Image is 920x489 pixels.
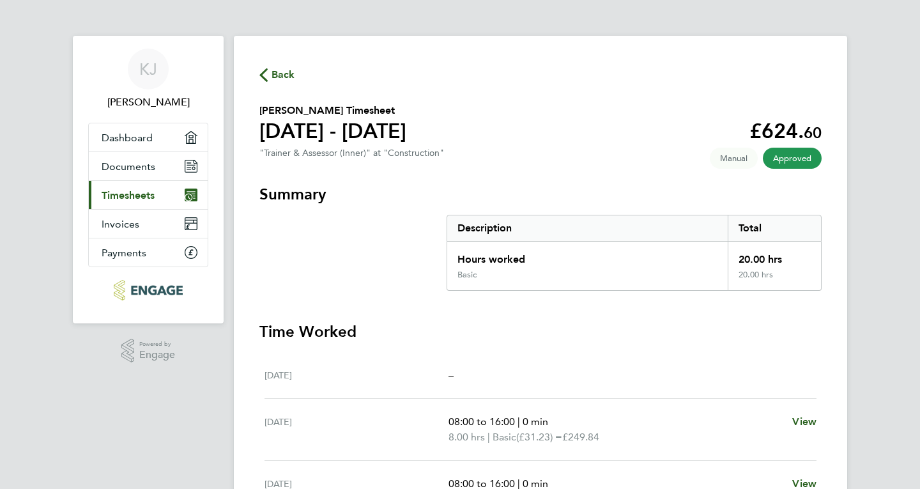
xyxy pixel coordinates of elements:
img: morganhunt-logo-retina.png [114,280,182,300]
span: | [487,431,490,443]
h1: [DATE] - [DATE] [259,118,406,144]
div: 20.00 hrs [728,270,821,290]
a: KJ[PERSON_NAME] [88,49,208,110]
a: Payments [89,238,208,267]
span: Back [272,67,295,82]
a: Powered byEngage [121,339,176,363]
span: 08:00 to 16:00 [448,415,515,428]
span: 0 min [523,415,548,428]
span: This timesheet has been approved. [763,148,822,169]
a: Dashboard [89,123,208,151]
div: [DATE] [264,414,448,445]
div: Summary [447,215,822,291]
span: This timesheet was manually created. [710,148,758,169]
a: Documents [89,152,208,180]
span: KJ [139,61,157,77]
span: Powered by [139,339,175,350]
span: – [448,369,454,381]
span: Basic [493,430,516,445]
span: Karl Jans [88,95,208,110]
span: Documents [102,160,155,173]
span: (£31.23) = [516,431,562,443]
app-decimal: £624. [749,119,822,143]
h3: Summary [259,184,822,205]
div: 20.00 hrs [728,242,821,270]
h2: [PERSON_NAME] Timesheet [259,103,406,118]
a: Invoices [89,210,208,238]
span: Timesheets [102,189,155,201]
div: [DATE] [264,368,448,383]
div: Total [728,215,821,241]
a: View [792,414,816,430]
div: Basic [457,270,477,280]
span: 8.00 hrs [448,431,485,443]
a: Timesheets [89,181,208,209]
span: 60 [804,123,822,142]
span: Invoices [102,218,139,230]
span: Payments [102,247,146,259]
span: | [517,415,520,428]
span: View [792,415,816,428]
span: Dashboard [102,132,153,144]
nav: Main navigation [73,36,224,323]
a: Go to home page [88,280,208,300]
div: Description [447,215,728,241]
button: Back [259,66,295,82]
span: Engage [139,350,175,361]
span: £249.84 [562,431,599,443]
h3: Time Worked [259,322,822,342]
div: Hours worked [447,242,728,270]
div: "Trainer & Assessor (Inner)" at "Construction" [259,148,444,159]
